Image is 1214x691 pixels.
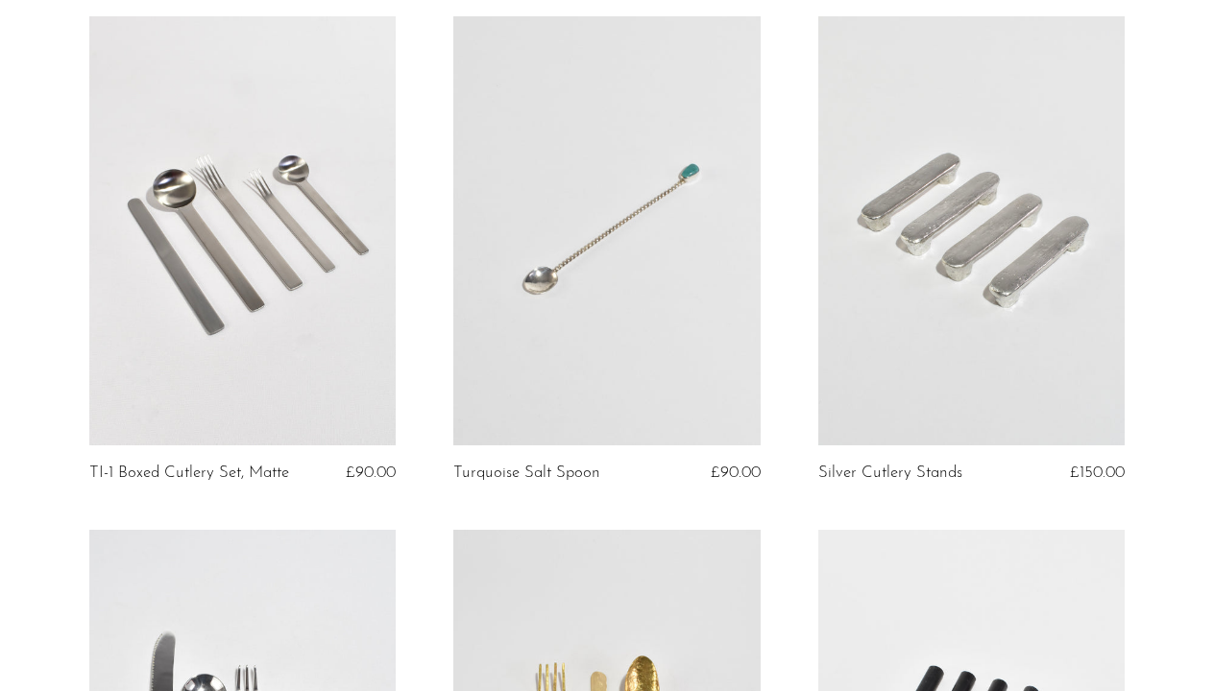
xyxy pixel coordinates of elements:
span: £150.00 [1070,465,1125,481]
a: TI-1 Boxed Cutlery Set, Matte [89,465,289,482]
a: Turquoise Salt Spoon [453,465,600,482]
a: Silver Cutlery Stands [818,465,962,482]
span: £90.00 [711,465,761,481]
span: £90.00 [346,465,396,481]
